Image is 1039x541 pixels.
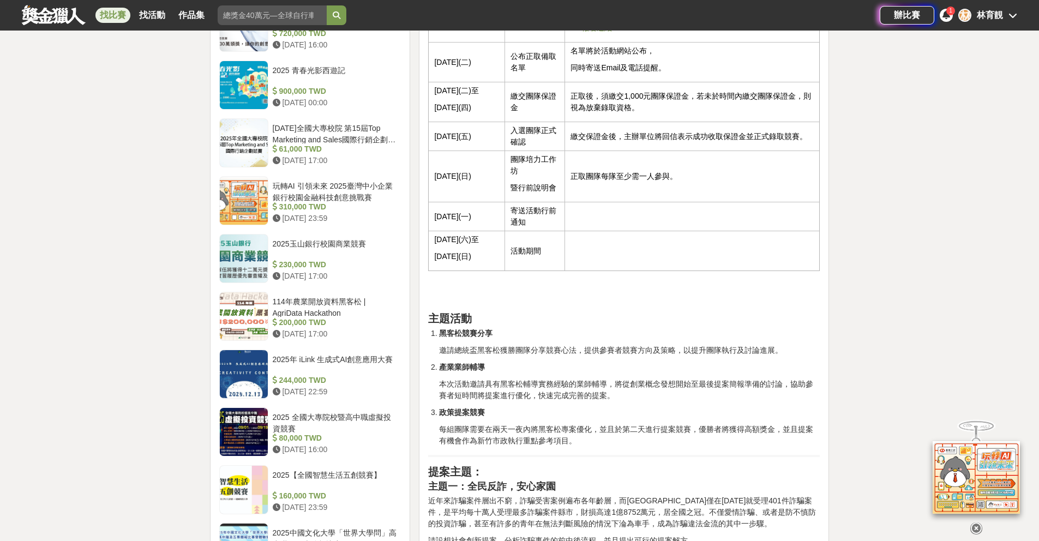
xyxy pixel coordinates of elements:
[135,8,170,23] a: 找活動
[429,43,505,82] td: [DATE](二)
[429,122,505,151] td: [DATE](五)
[933,441,1020,514] img: d2146d9a-e6f6-4337-9592-8cefde37ba6b.png
[219,350,401,399] a: 2025年 iLink 生成式AI創意應用大賽 244,000 TWD [DATE] 22:59
[219,407,401,456] a: 2025 全國大專院校暨高中職虛擬投資競賽 80,000 TWD [DATE] 16:00
[273,201,397,213] div: 310,000 TWD
[511,182,560,194] p: 暨行前說明會
[434,234,499,245] p: [DATE](六)至
[95,8,130,23] a: 找比賽
[219,61,401,110] a: 2025 青春光影西遊記 900,000 TWD [DATE] 00:00
[505,43,565,82] td: 公布正取備取名單
[958,9,971,22] div: 林
[570,62,814,74] p: 同時寄送Email及電話提醒。
[570,45,814,57] p: 名單將於活動網站公布，
[429,151,505,202] td: [DATE](日)
[505,82,565,122] td: 繳交團隊保證金
[428,495,820,530] p: 近年來詐騙案件層出不窮，詐騙受害案例遍布各年齡層，而[GEOGRAPHIC_DATA]僅在[DATE]就受理401件詐騙案件，是平均每十萬人受理最多詐騙案件縣市，財損高達1億8752萬元，居全國...
[219,234,401,283] a: 2025玉山銀行校園商業競賽 230,000 TWD [DATE] 17:00
[439,378,820,401] p: 本次活動邀請具有黑客松輔導實務經驗的業師輔導，將從創業概念發想開始至最後提案簡報準備的討論，協助參賽者短時間將提案進行優化，快速完成完善的提案。
[949,8,952,14] span: 1
[429,202,505,231] td: [DATE](一)
[273,39,397,51] div: [DATE] 16:00
[434,251,499,262] p: [DATE](日)
[505,122,565,151] td: 入選團隊正式確認
[273,123,397,143] div: [DATE]全國大專校院 第15屆Top Marketing and Sales國際行銷企劃競賽
[439,408,485,417] strong: 政策提案競賽
[273,354,397,375] div: 2025年 iLink 生成式AI創意應用大賽
[273,270,397,282] div: [DATE] 17:00
[273,28,397,39] div: 720,000 TWD
[273,97,397,109] div: [DATE] 00:00
[273,143,397,155] div: 61,000 TWD
[219,118,401,167] a: [DATE]全國大專校院 第15屆Top Marketing and Sales國際行銷企劃競賽 61,000 TWD [DATE] 17:00
[439,424,820,447] p: 每組團隊需要在兩天一夜內將黑客松專案優化，並且於第二天進行提案競賽，優勝者將獲得高額獎金，並且提案有機會作為新竹市政執行重點參考項目。
[219,292,401,341] a: 114年農業開放資料黑客松 | AgriData Hackathon 200,000 TWD [DATE] 17:00
[565,82,820,122] td: 正取後，須繳交1,000元團隊保證金，若未於時間內繳交團隊保證金，則視為放棄錄取資格。
[273,502,397,513] div: [DATE] 23:59
[273,386,397,398] div: [DATE] 22:59
[428,312,472,324] strong: 主題活動
[434,102,499,113] p: [DATE](四)
[428,481,556,492] strong: 主題一：全民反詐，安心家園
[273,86,397,97] div: 900,000 TWD
[273,213,397,224] div: [DATE] 23:59
[977,9,1003,22] div: 林育靚
[273,432,397,444] div: 80,000 TWD
[439,329,493,338] strong: 黑客松競賽分享
[880,6,934,25] a: 辦比賽
[273,412,397,432] div: 2025 全國大專院校暨高中職虛擬投資競賽
[273,317,397,328] div: 200,000 TWD
[219,176,401,225] a: 玩轉AI 引領未來 2025臺灣中小企業銀行校園金融科技創意挑戰賽 310,000 TWD [DATE] 23:59
[273,470,397,490] div: 2025【全國智慧生活五創競賽】
[505,202,565,231] td: 寄送活動行前通知
[511,154,560,177] p: 團隊培力工作坊
[428,466,483,478] strong: 提案主題：
[273,328,397,340] div: [DATE] 17:00
[273,375,397,386] div: 244,000 TWD
[434,85,499,97] p: [DATE](二)至
[273,259,397,270] div: 230,000 TWD
[439,345,820,356] p: 邀請總統盃黑客松獲勝團隊分享競賽心法，提供參賽者競賽方向及策略，以提升團隊執行及討論進展。
[174,8,209,23] a: 作品集
[565,122,820,151] td: 繳交保證金後，主辦單位將回信表示成功收取保證金並正式錄取競賽。
[273,181,397,201] div: 玩轉AI 引領未來 2025臺灣中小企業銀行校園金融科技創意挑戰賽
[218,5,327,25] input: 總獎金40萬元—全球自行車設計比賽
[273,296,397,317] div: 114年農業開放資料黑客松 | AgriData Hackathon
[565,151,820,202] td: 正取團隊每隊至少需一人參與。
[505,231,565,271] td: 活動期間
[273,155,397,166] div: [DATE] 17:00
[273,238,397,259] div: 2025玉山銀行校園商業競賽
[273,490,397,502] div: 160,000 TWD
[273,65,397,86] div: 2025 青春光影西遊記
[219,465,401,514] a: 2025【全國智慧生活五創競賽】 160,000 TWD [DATE] 23:59
[273,444,397,455] div: [DATE] 16:00
[439,363,485,371] strong: 產業業師輔導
